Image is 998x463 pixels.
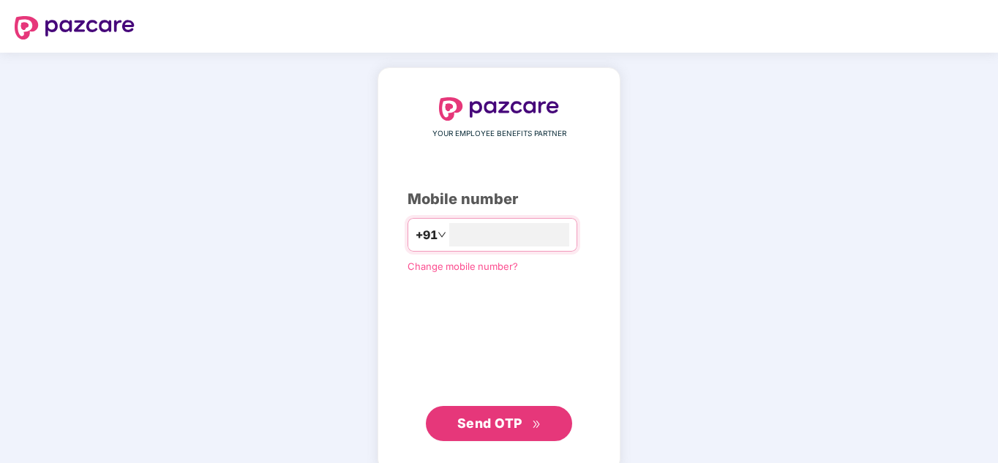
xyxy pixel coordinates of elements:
img: logo [439,97,559,121]
span: double-right [532,420,541,429]
button: Send OTPdouble-right [426,406,572,441]
a: Change mobile number? [408,260,518,272]
span: Send OTP [457,415,522,431]
span: down [438,230,446,239]
img: logo [15,16,135,39]
div: Mobile number [408,188,590,211]
span: YOUR EMPLOYEE BENEFITS PARTNER [432,128,566,140]
span: +91 [416,226,438,244]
